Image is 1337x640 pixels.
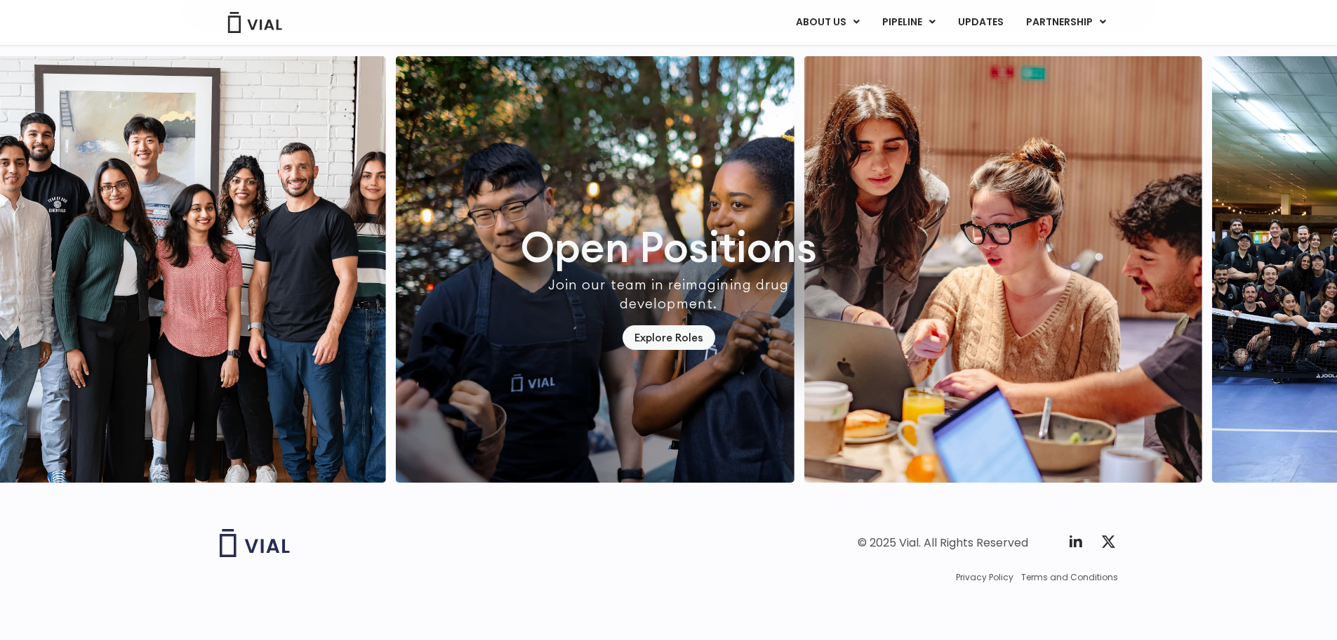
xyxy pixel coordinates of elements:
[858,535,1028,551] div: © 2025 Vial. All Rights Reserved
[785,11,870,34] a: ABOUT USMenu Toggle
[1021,571,1118,584] a: Terms and Conditions
[947,11,1014,34] a: UPDATES
[396,56,794,483] div: 1 / 7
[956,571,1013,584] a: Privacy Policy
[804,56,1202,483] div: 2 / 7
[227,12,283,33] img: Vial Logo
[871,11,946,34] a: PIPELINEMenu Toggle
[623,325,715,350] a: Explore Roles
[396,56,794,483] img: http://Group%20of%20people%20smiling%20wearing%20aprons
[220,529,290,557] img: Vial logo wih "Vial" spelled out
[1015,11,1117,34] a: PARTNERSHIPMenu Toggle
